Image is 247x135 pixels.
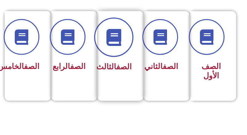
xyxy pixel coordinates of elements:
[24,62,39,71] a: الصف
[70,62,86,71] a: الصف
[116,62,132,71] a: الصف
[96,62,132,71] span: الثالث
[163,62,178,71] a: الصف
[53,62,86,71] span: الرابع
[201,62,221,80] span: الصف الأول
[144,62,178,71] span: الثاني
